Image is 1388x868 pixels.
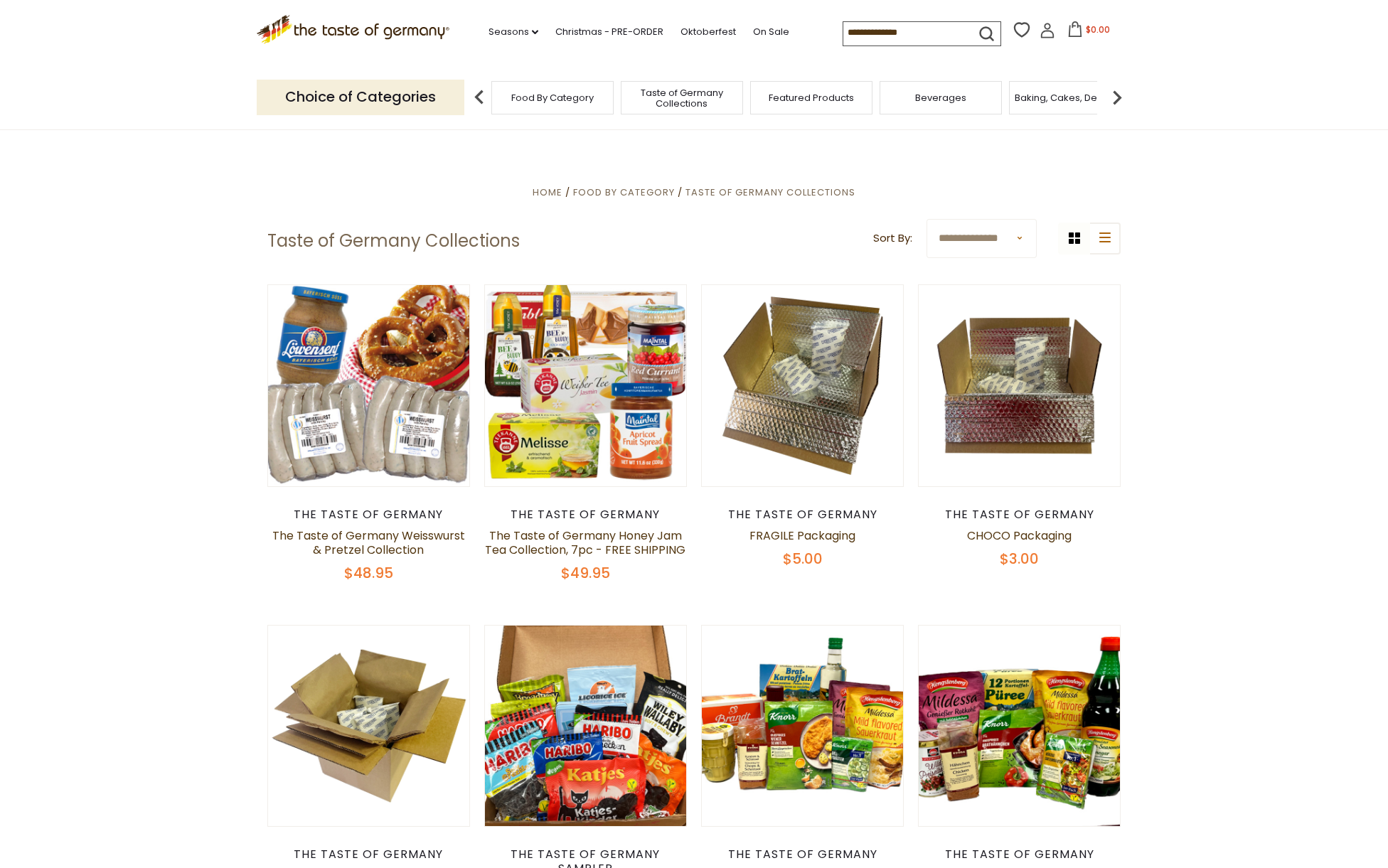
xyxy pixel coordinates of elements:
[1086,23,1110,36] span: $0.00
[873,230,912,247] label: Sort By:
[702,626,903,827] img: The Taste of Germany "Schnitzel" Meal Kit
[625,87,739,109] a: Taste of Germany Collections
[561,563,610,583] span: $49.95
[465,83,493,112] img: previous arrow
[702,285,903,486] img: FRAGILE Packaging
[1103,83,1131,112] img: next arrow
[915,92,966,103] a: Beverages
[919,626,1120,827] img: The Taste of Germany "Brathendl" Roasted Chicken Meal Kit
[485,527,685,558] a: The Taste of Germany Honey Jam Tea Collection, 7pc - FREE SHIPPING
[783,549,823,569] span: $5.00
[701,847,904,862] div: The Taste of Germany
[1015,92,1125,103] a: Baking, Cakes, Desserts
[267,847,470,862] div: The Taste of Germany
[272,527,465,558] a: The Taste of Germany Weisswurst & Pretzel Collection
[489,24,538,40] a: Seasons
[967,527,1072,544] a: CHOCO Packaging
[1000,549,1039,569] span: $3.00
[267,230,520,252] h1: Taste of Germany Collections
[257,80,464,114] p: Choice of Categories
[573,186,675,199] a: Food By Category
[701,508,904,522] div: The Taste of Germany
[267,508,470,522] div: The Taste of Germany
[749,527,855,544] a: FRAGILE Packaging
[485,285,686,486] img: The Taste of Germany Honey Jam Tea Collection, 7pc - FREE SHIPPING
[268,285,469,486] img: The Taste of Germany Weisswurst & Pretzel Collection
[919,285,1120,486] img: CHOCO Packaging
[555,24,663,40] a: Christmas - PRE-ORDER
[918,508,1121,522] div: The Taste of Germany
[769,92,854,103] a: Featured Products
[268,626,469,827] img: PERISHABLE Packaging
[918,847,1121,862] div: The Taste of Germany
[344,563,393,583] span: $48.95
[753,24,789,40] a: On Sale
[511,92,594,103] a: Food By Category
[680,24,736,40] a: Oktoberfest
[484,508,687,522] div: The Taste of Germany
[685,186,855,199] a: Taste of Germany Collections
[1058,21,1119,43] button: $0.00
[533,186,562,199] a: Home
[485,626,686,827] img: The Taste of Germany Licorice Collection, 11pc. - SPECIAL PRICE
